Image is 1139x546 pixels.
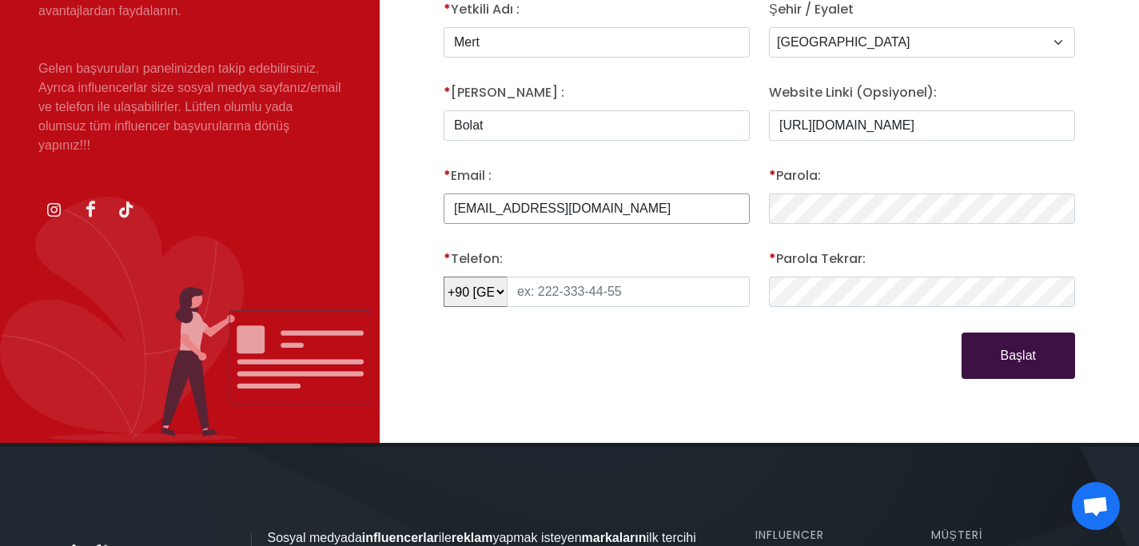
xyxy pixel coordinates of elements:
[444,193,750,224] input: johndoe@influencerbul.com
[1072,482,1120,530] div: Açık sohbet
[444,249,503,269] label: Telefon:
[362,531,439,544] strong: influencerlar
[507,277,750,307] input: ex: 222-333-44-55
[962,333,1075,379] button: Başlat
[755,527,912,544] h5: Influencer
[769,166,821,185] label: Parola:
[452,531,493,544] strong: reklam
[582,531,647,544] strong: markaların
[769,110,1075,141] input: https://influencerbul.com
[38,59,341,155] p: Gelen başvuruları panelinizden takip edebilirsiniz. Ayrıca influencerlar size sosyal medya sayfan...
[444,166,492,185] label: Email :
[769,249,866,269] label: Parola Tekrar:
[769,83,937,102] label: Website Linki (Opsiyonel):
[444,83,564,102] label: [PERSON_NAME] :
[931,527,1088,544] h5: Müşteri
